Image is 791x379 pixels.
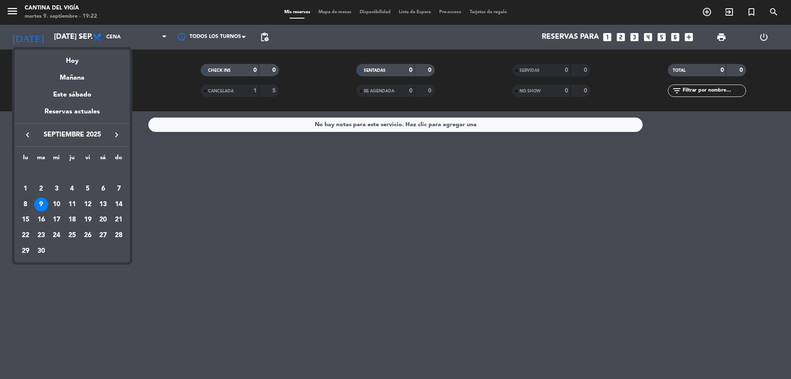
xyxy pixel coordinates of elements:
div: 20 [96,213,110,227]
th: viernes [80,153,96,166]
div: 17 [49,213,63,227]
div: Hoy [14,49,130,66]
td: 10 de septiembre de 2025 [49,197,64,212]
td: 29 de septiembre de 2025 [18,243,33,259]
td: 15 de septiembre de 2025 [18,212,33,228]
div: 23 [34,228,48,242]
td: 11 de septiembre de 2025 [64,197,80,212]
td: 4 de septiembre de 2025 [64,181,80,197]
td: 3 de septiembre de 2025 [49,181,64,197]
div: 25 [65,228,79,242]
td: 17 de septiembre de 2025 [49,212,64,228]
td: 18 de septiembre de 2025 [64,212,80,228]
td: 1 de septiembre de 2025 [18,181,33,197]
td: 26 de septiembre de 2025 [80,228,96,243]
div: 10 [49,198,63,212]
div: 14 [112,198,126,212]
i: keyboard_arrow_left [23,130,33,140]
th: martes [33,153,49,166]
div: 9 [34,198,48,212]
td: 22 de septiembre de 2025 [18,228,33,243]
th: miércoles [49,153,64,166]
button: keyboard_arrow_right [109,129,124,140]
div: 29 [19,244,33,258]
td: 20 de septiembre de 2025 [96,212,111,228]
div: 22 [19,228,33,242]
td: 23 de septiembre de 2025 [33,228,49,243]
th: domingo [111,153,126,166]
div: 4 [65,182,79,196]
div: Este sábado [14,83,130,106]
button: keyboard_arrow_left [20,129,35,140]
td: 2 de septiembre de 2025 [33,181,49,197]
td: 14 de septiembre de 2025 [111,197,126,212]
td: 28 de septiembre de 2025 [111,228,126,243]
div: Mañana [14,66,130,83]
div: 30 [34,244,48,258]
div: 12 [81,198,95,212]
th: sábado [96,153,111,166]
div: 8 [19,198,33,212]
div: 3 [49,182,63,196]
div: 16 [34,213,48,227]
div: Reservas actuales [14,106,130,123]
td: 27 de septiembre de 2025 [96,228,111,243]
td: 5 de septiembre de 2025 [80,181,96,197]
div: 2 [34,182,48,196]
div: 28 [112,228,126,242]
td: 19 de septiembre de 2025 [80,212,96,228]
td: SEP. [18,165,126,181]
div: 15 [19,213,33,227]
span: septiembre 2025 [35,129,109,140]
div: 27 [96,228,110,242]
div: 21 [112,213,126,227]
div: 5 [81,182,95,196]
i: keyboard_arrow_right [112,130,122,140]
td: 13 de septiembre de 2025 [96,197,111,212]
td: 9 de septiembre de 2025 [33,197,49,212]
div: 13 [96,198,110,212]
td: 16 de septiembre de 2025 [33,212,49,228]
td: 21 de septiembre de 2025 [111,212,126,228]
td: 24 de septiembre de 2025 [49,228,64,243]
div: 1 [19,182,33,196]
td: 6 de septiembre de 2025 [96,181,111,197]
div: 11 [65,198,79,212]
div: 6 [96,182,110,196]
div: 26 [81,228,95,242]
td: 12 de septiembre de 2025 [80,197,96,212]
div: 18 [65,213,79,227]
td: 8 de septiembre de 2025 [18,197,33,212]
div: 7 [112,182,126,196]
td: 30 de septiembre de 2025 [33,243,49,259]
td: 7 de septiembre de 2025 [111,181,126,197]
div: 24 [49,228,63,242]
div: 19 [81,213,95,227]
th: jueves [64,153,80,166]
td: 25 de septiembre de 2025 [64,228,80,243]
th: lunes [18,153,33,166]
